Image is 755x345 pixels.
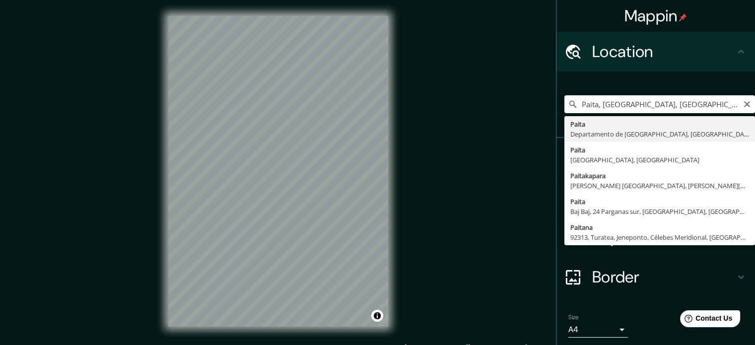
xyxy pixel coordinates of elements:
[592,42,735,62] h4: Location
[568,322,628,338] div: A4
[679,13,687,21] img: pin-icon.png
[556,257,755,297] div: Border
[570,171,749,181] div: Paitakapara
[168,16,388,327] canvas: Map
[570,207,749,216] div: Baj Baj, 24 Parganas sur, [GEOGRAPHIC_DATA], [GEOGRAPHIC_DATA]
[570,232,749,242] div: 92313, Turatea, Jeneponto, Célebes Meridional, [GEOGRAPHIC_DATA]
[743,99,751,108] button: Clear
[624,6,687,26] h4: Mappin
[564,95,755,113] input: Pick your city or area
[556,217,755,257] div: Layout
[570,155,749,165] div: [GEOGRAPHIC_DATA], [GEOGRAPHIC_DATA]
[592,227,735,247] h4: Layout
[371,310,383,322] button: Toggle attribution
[556,138,755,178] div: Pins
[570,181,749,191] div: [PERSON_NAME] [GEOGRAPHIC_DATA], [PERSON_NAME][GEOGRAPHIC_DATA], [GEOGRAPHIC_DATA], [GEOGRAPHIC_D...
[556,178,755,217] div: Style
[570,119,749,129] div: Paita
[667,306,744,334] iframe: Help widget launcher
[570,145,749,155] div: Païta
[556,32,755,71] div: Location
[592,267,735,287] h4: Border
[570,197,749,207] div: Paita
[570,129,749,139] div: Departamento de [GEOGRAPHIC_DATA], [GEOGRAPHIC_DATA]
[568,313,579,322] label: Size
[570,222,749,232] div: Paitana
